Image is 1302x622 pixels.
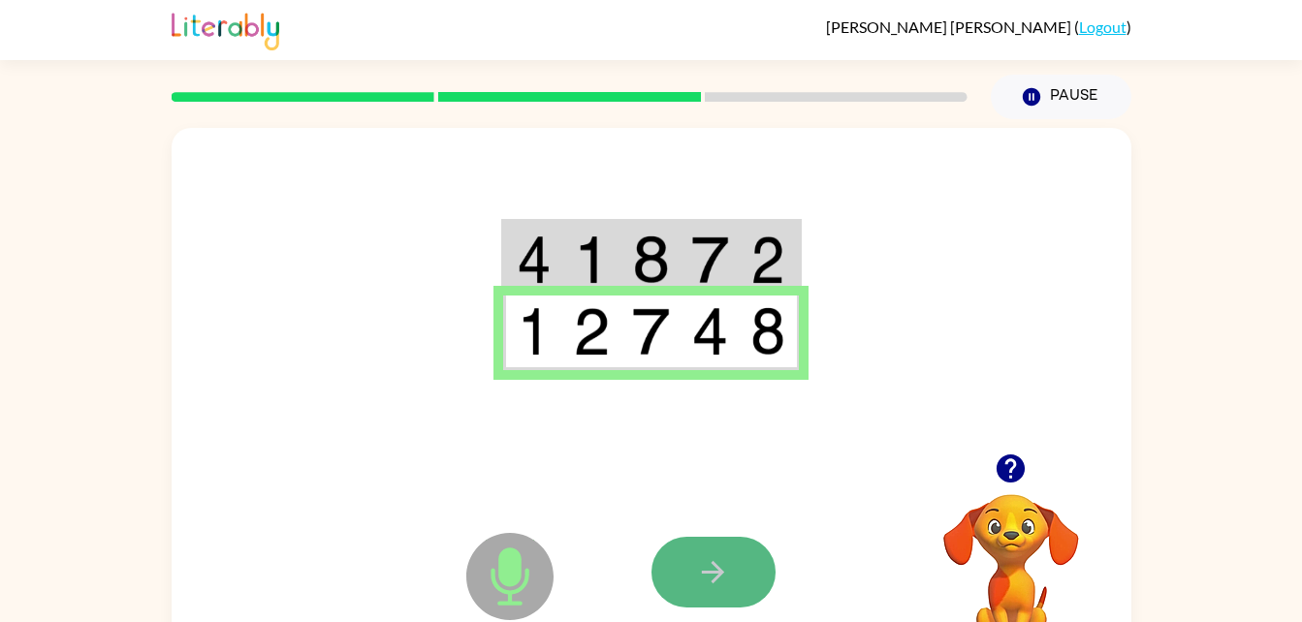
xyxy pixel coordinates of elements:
img: 1 [517,307,552,356]
button: Pause [991,75,1131,119]
img: 7 [632,307,669,356]
img: 2 [750,235,785,284]
img: 2 [573,307,610,356]
a: Logout [1079,17,1127,36]
span: [PERSON_NAME] [PERSON_NAME] [826,17,1074,36]
img: 1 [573,235,610,284]
img: 4 [517,235,552,284]
div: ( ) [826,17,1131,36]
img: 7 [691,235,728,284]
img: 4 [691,307,728,356]
img: Literably [172,8,279,50]
img: 8 [750,307,785,356]
img: 8 [632,235,669,284]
